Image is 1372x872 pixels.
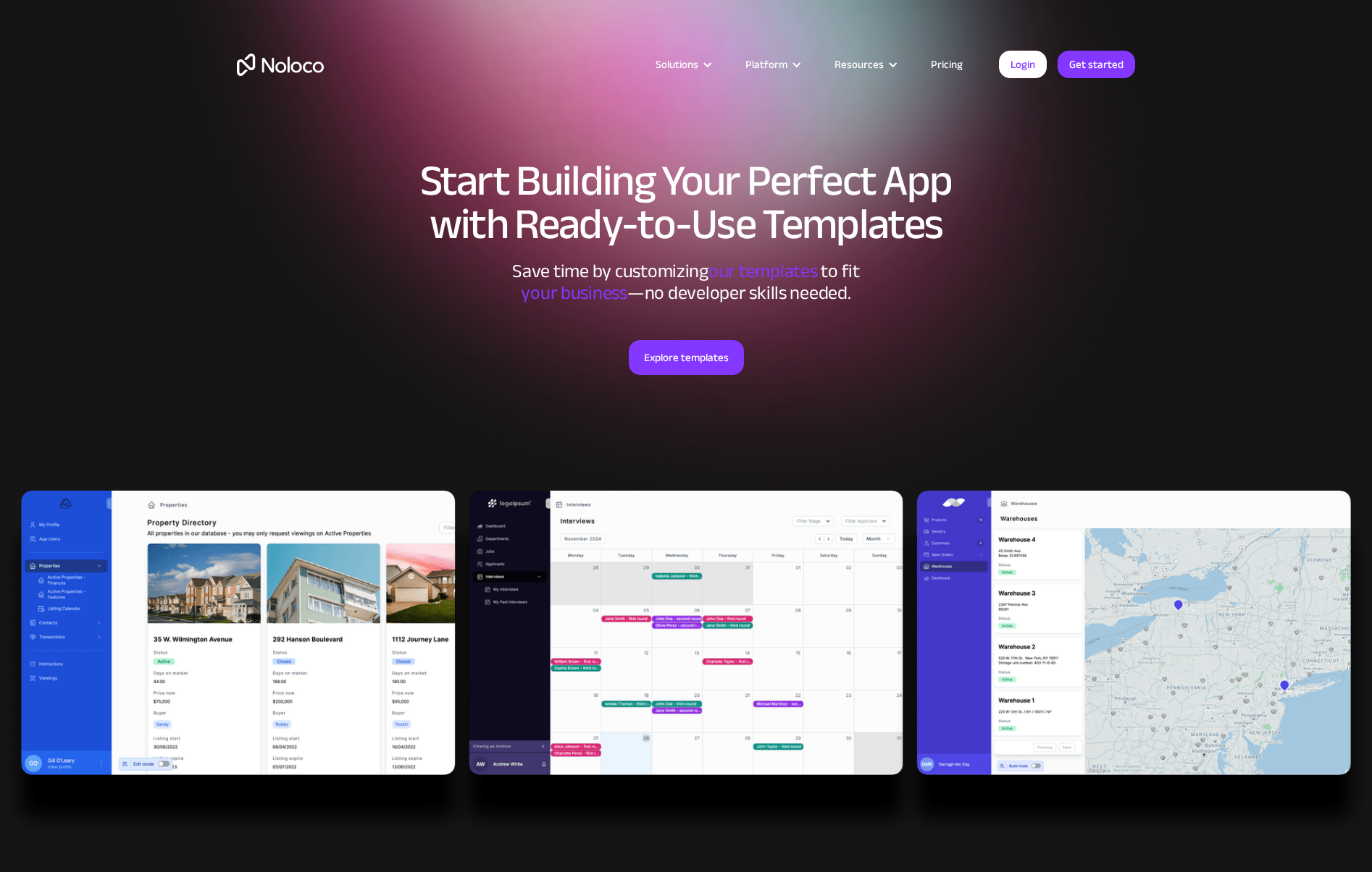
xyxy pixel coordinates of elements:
a: Login [999,51,1047,78]
div: Resources [816,55,913,74]
span: your business [521,275,627,310]
a: Explore templates [629,340,744,375]
h1: Start Building Your Perfect App with Ready-to-Use Templates [237,159,1135,246]
a: Pricing [913,55,981,74]
div: Solutions [656,55,698,74]
div: Platform [745,55,787,74]
div: Platform [727,55,816,74]
a: home [237,54,324,76]
span: our templates [708,253,818,289]
a: Get started [1058,51,1135,78]
div: Resources [835,55,884,74]
div: Save time by customizing to fit ‍ —no developer skills needed. [469,261,903,304]
div: Solutions [637,55,727,74]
